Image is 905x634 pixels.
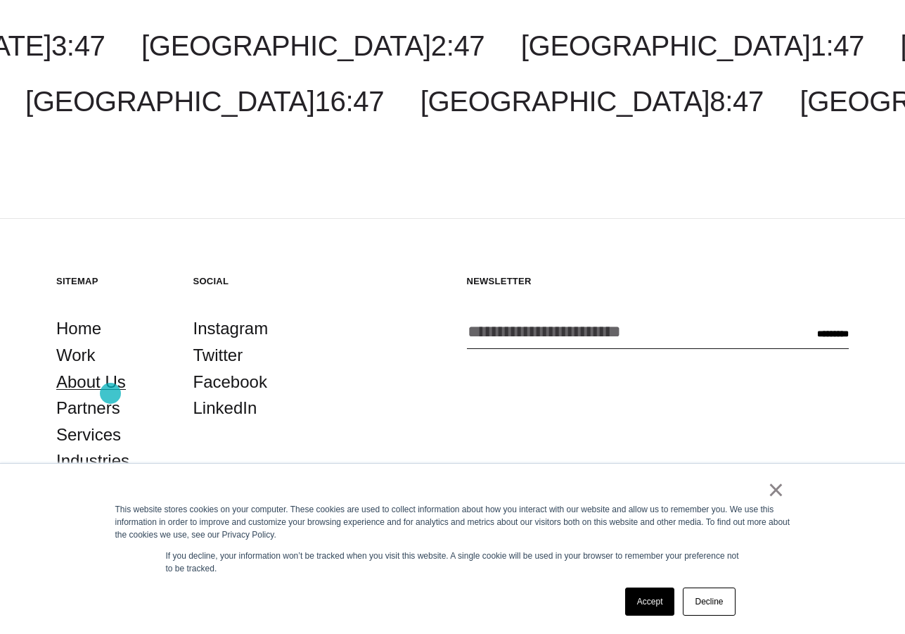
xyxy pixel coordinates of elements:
span: 1:47 [810,30,864,62]
a: [GEOGRAPHIC_DATA]2:47 [141,30,484,62]
a: [GEOGRAPHIC_DATA]16:47 [25,86,384,118]
a: Home [56,315,101,342]
p: If you decline, your information won’t be tracked when you visit this website. A single cookie wi... [166,550,740,575]
a: Twitter [193,342,243,369]
a: × [768,483,785,496]
a: About Us [56,369,126,395]
span: 16:47 [315,86,385,118]
a: Partners [56,395,120,421]
h5: Newsletter [467,275,849,287]
a: Accept [625,588,675,616]
a: [GEOGRAPHIC_DATA]8:47 [421,86,764,118]
a: Work [56,342,96,369]
span: 2:47 [431,30,485,62]
a: Instagram [193,315,269,342]
a: LinkedIn [193,395,257,421]
div: This website stores cookies on your computer. These cookies are used to collect information about... [115,503,790,541]
h5: Social [193,275,302,287]
a: Services [56,421,121,448]
a: Industries [56,448,129,474]
span: 3:47 [51,30,105,62]
h5: Sitemap [56,275,165,287]
span: 8:47 [710,86,764,118]
a: Decline [683,588,735,616]
a: Facebook [193,369,267,395]
a: [GEOGRAPHIC_DATA]1:47 [521,30,864,62]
